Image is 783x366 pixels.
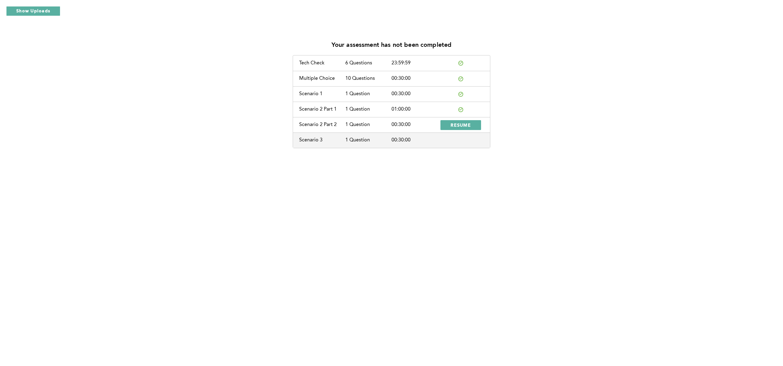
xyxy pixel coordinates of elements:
[391,91,438,97] div: 00:30:00
[345,107,391,112] div: 1 Question
[299,60,345,66] div: Tech Check
[345,91,391,97] div: 1 Question
[391,122,438,128] div: 00:30:00
[391,60,438,66] div: 23:59:59
[345,137,391,143] div: 1 Question
[345,122,391,128] div: 1 Question
[391,107,438,112] div: 01:00:00
[451,122,471,128] span: RESUME
[299,107,345,112] div: Scenario 2 Part 1
[331,42,452,49] p: Your assessment has not been completed
[299,76,345,81] div: Multiple Choice
[391,137,438,143] div: 00:30:00
[345,60,391,66] div: 6 Questions
[345,76,391,81] div: 10 Questions
[299,122,345,128] div: Scenario 2 Part 2
[6,6,60,16] button: Show Uploads
[299,137,345,143] div: Scenario 3
[440,120,481,130] button: RESUME
[299,91,345,97] div: Scenario 1
[391,76,438,81] div: 00:30:00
